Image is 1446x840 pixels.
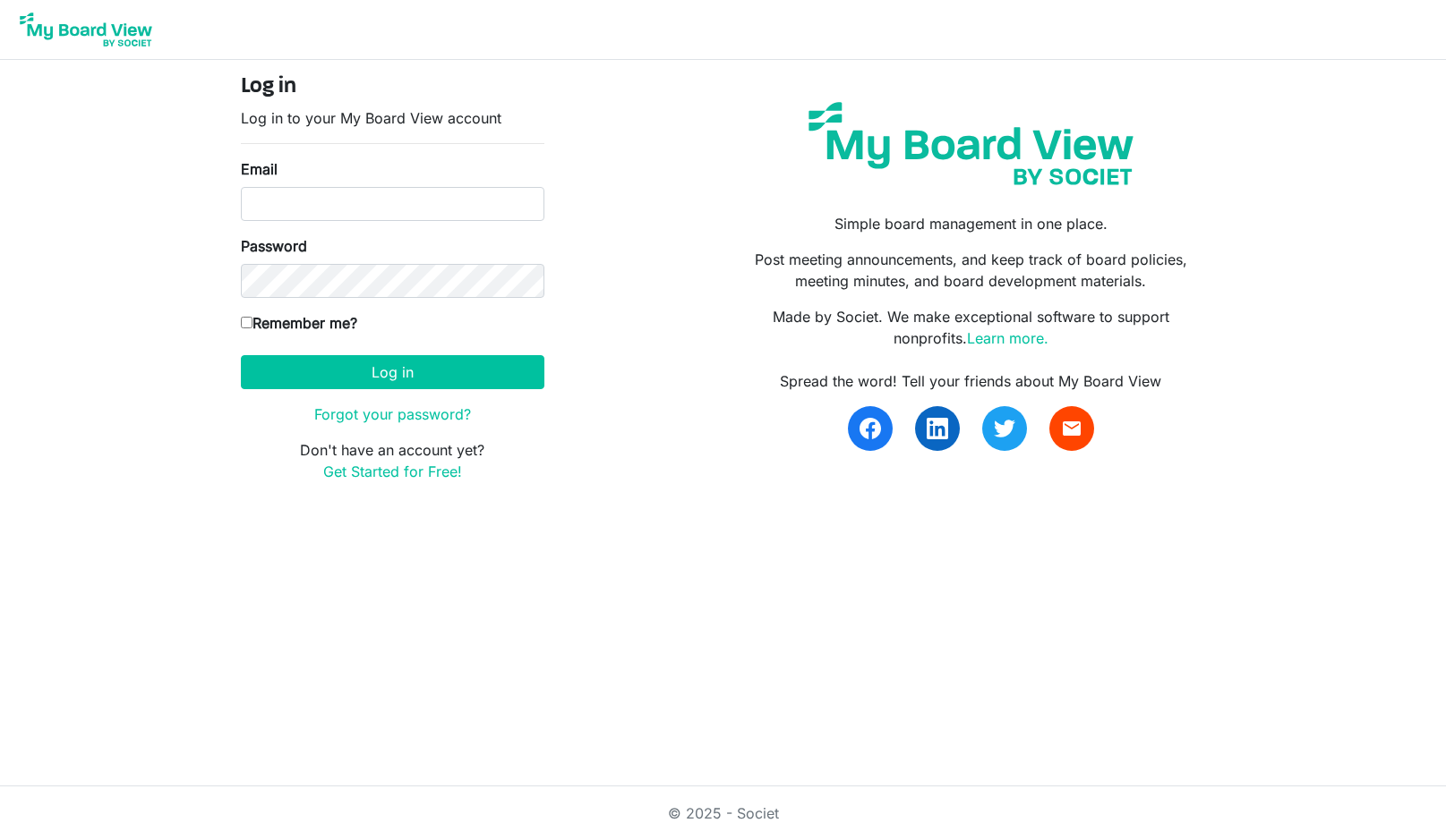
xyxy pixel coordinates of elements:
span: email [1061,418,1082,439]
div: Spread the word! Tell your friends about My Board View [736,370,1205,392]
a: © 2025 - Societ [668,804,779,822]
label: Email [241,158,278,180]
a: Get Started for Free! [323,462,462,480]
a: Learn more. [967,329,1048,347]
img: linkedin.svg [927,418,948,439]
input: Remember me? [241,317,252,328]
img: My Board View Logo [14,7,158,52]
button: Log in [241,355,544,389]
img: twitter.svg [994,418,1015,439]
label: Remember me? [241,312,357,334]
img: facebook.svg [860,418,881,439]
p: Made by Societ. We make exceptional software to support nonprofits. [736,306,1205,349]
img: my-board-view-societ.svg [795,89,1147,199]
a: email [1049,406,1094,451]
h4: Log in [241,74,544,100]
p: Don't have an account yet? [241,439,544,482]
label: Password [241,235,307,257]
p: Simple board management in one place. [736,213,1205,234]
p: Log in to your My Board View account [241,107,544,129]
a: Forgot your password? [314,405,471,423]
p: Post meeting announcements, and keep track of board policies, meeting minutes, and board developm... [736,249,1205,292]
